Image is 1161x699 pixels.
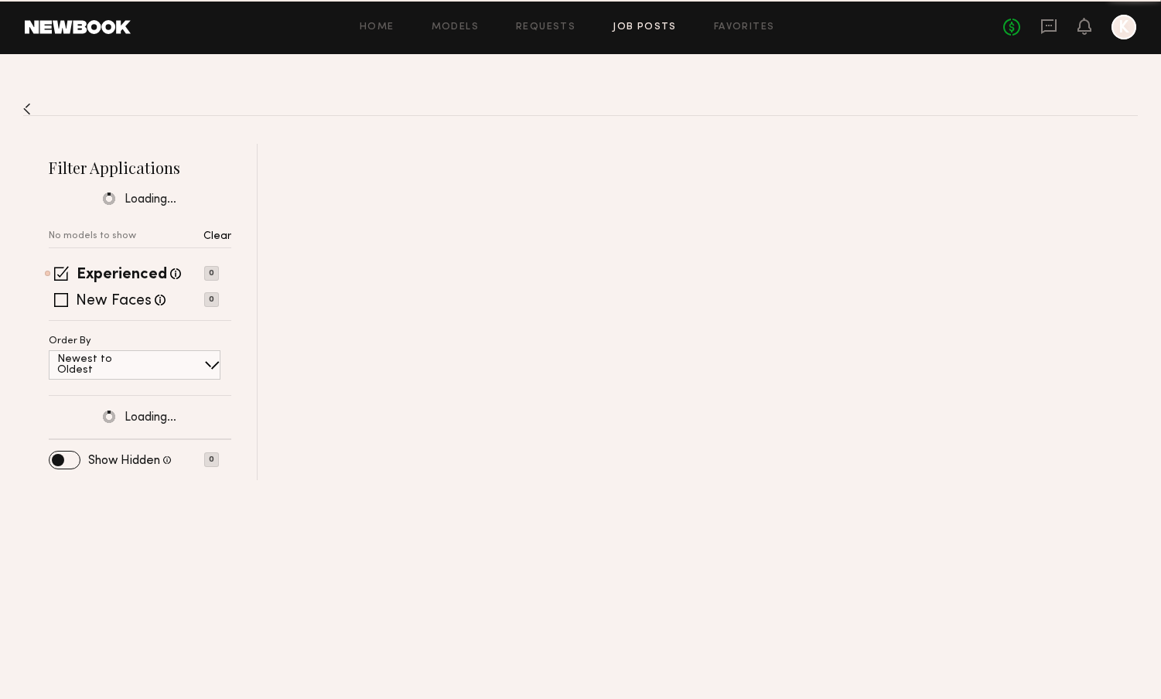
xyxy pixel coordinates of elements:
[57,354,149,376] p: Newest to Oldest
[49,157,231,178] h2: Filter Applications
[1111,15,1136,39] a: K
[77,268,167,283] label: Experienced
[88,455,160,467] label: Show Hidden
[714,22,775,32] a: Favorites
[49,231,136,241] p: No models to show
[516,22,575,32] a: Requests
[204,452,219,467] p: 0
[49,336,91,346] p: Order By
[432,22,479,32] a: Models
[204,292,219,307] p: 0
[76,294,152,309] label: New Faces
[613,22,677,32] a: Job Posts
[203,231,231,242] p: Clear
[204,266,219,281] p: 0
[23,103,31,115] img: Back to previous page
[125,411,176,425] span: Loading…
[360,22,394,32] a: Home
[125,193,176,206] span: Loading…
